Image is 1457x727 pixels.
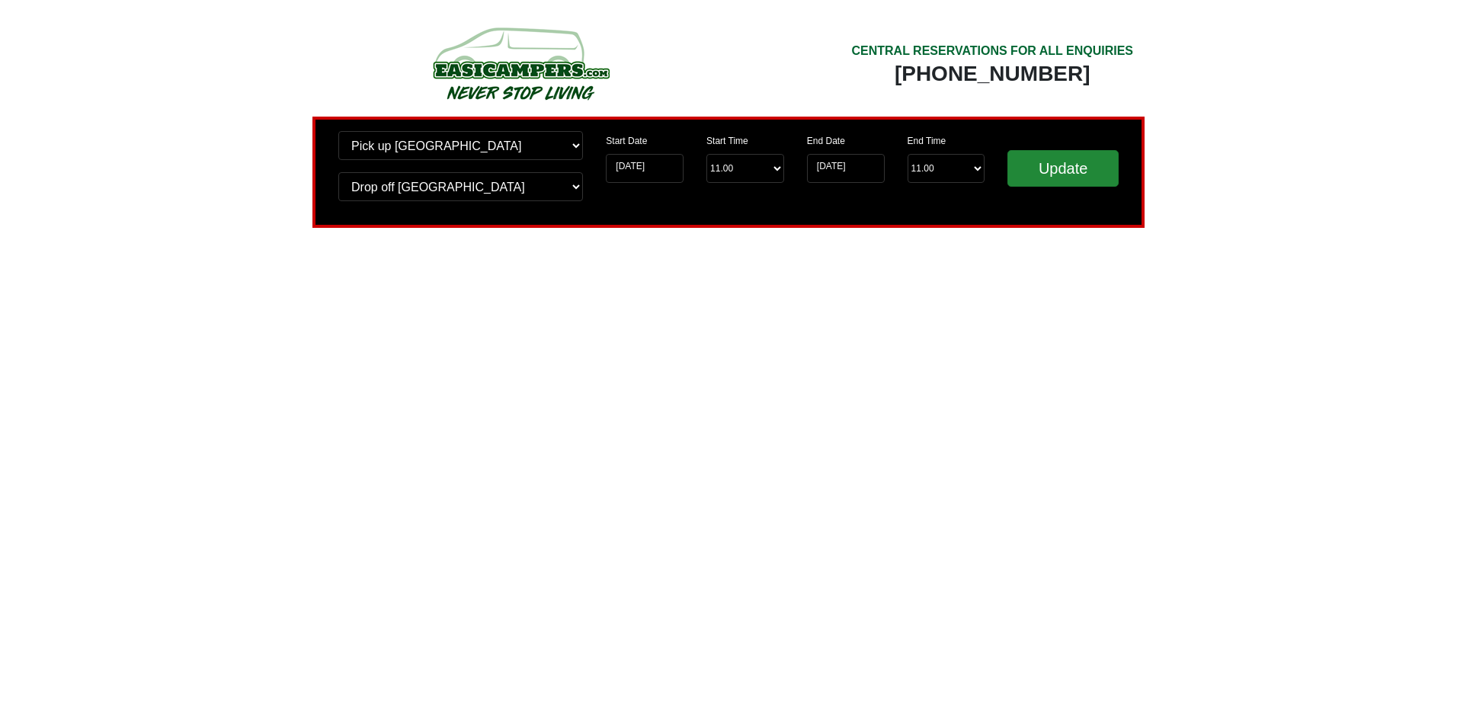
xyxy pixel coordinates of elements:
[851,42,1133,60] div: CENTRAL RESERVATIONS FOR ALL ENQUIRIES
[376,21,665,105] img: campers-checkout-logo.png
[606,154,684,183] input: Start Date
[807,154,885,183] input: Return Date
[606,134,647,148] label: Start Date
[706,134,748,148] label: Start Time
[1007,150,1119,187] input: Update
[851,60,1133,88] div: [PHONE_NUMBER]
[807,134,845,148] label: End Date
[908,134,946,148] label: End Time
